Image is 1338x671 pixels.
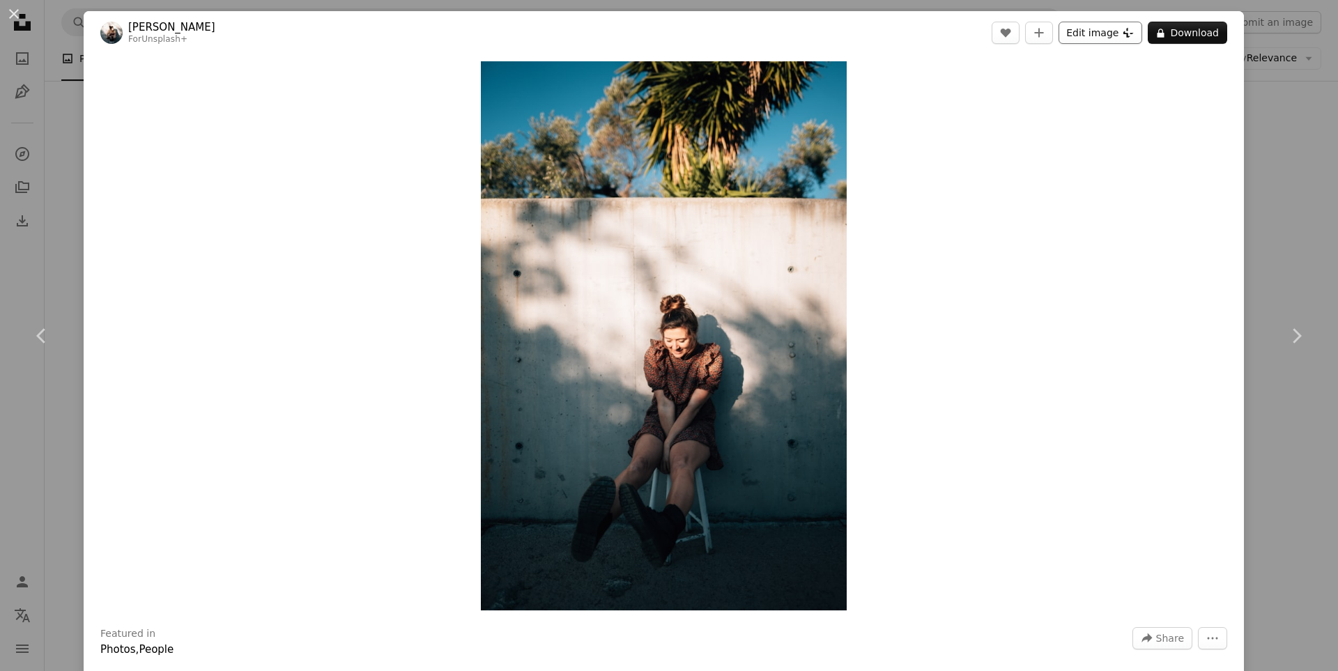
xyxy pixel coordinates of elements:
[128,34,215,45] div: For
[1132,627,1192,649] button: Share this image
[100,643,136,656] a: Photos
[100,22,123,44] img: Go to Elisabeth Jurenka's profile
[481,61,847,610] img: a woman sitting on a chair in front of a wall
[141,34,187,44] a: Unsplash+
[139,643,174,656] a: People
[481,61,847,610] button: Zoom in on this image
[128,20,215,34] a: [PERSON_NAME]
[1059,22,1142,44] button: Edit image
[1254,269,1338,403] a: Next
[100,627,155,641] h3: Featured in
[1148,22,1227,44] button: Download
[1156,628,1184,649] span: Share
[992,22,1020,44] button: Like
[136,643,139,656] span: ,
[1025,22,1053,44] button: Add to Collection
[1198,627,1227,649] button: More Actions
